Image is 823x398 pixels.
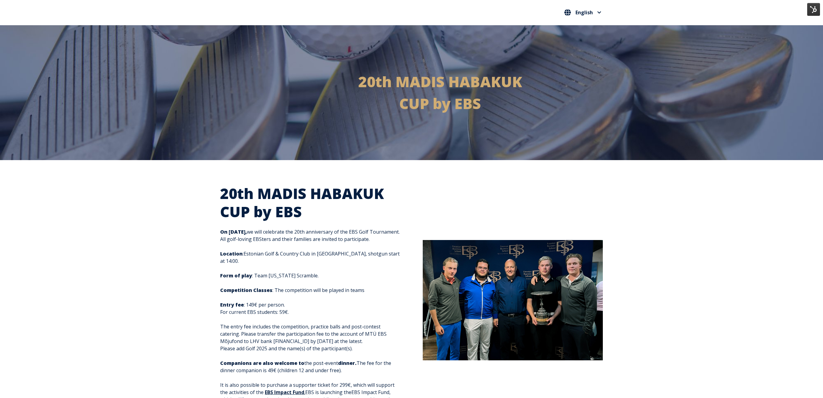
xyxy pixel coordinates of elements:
p: : The competition will be played in teams [220,286,400,294]
img: HubSpot Tools Menu Toggle [807,3,820,16]
strong: Form of play [220,272,252,279]
span: . [369,236,370,242]
a: EBS Impact Fund [265,389,304,396]
strong: Entry fee [220,301,244,308]
strong: Competition Classes [220,287,272,293]
span: 20th MADIS HABAKUK CUP by EBS [220,184,384,221]
strong: 20th MADIS HABAKUK CUP by EBS [358,72,522,113]
p: : Team [US_STATE] Scramble. [220,272,400,279]
p: : 149€ per person. For current EBS students: 59€. [220,301,400,316]
a: . [304,389,305,396]
span: Estonian Golf & Country Club in [GEOGRAPHIC_DATA], shotgun start at 14:00. [220,250,400,264]
strong: On [DATE], [220,228,247,235]
strong: Companions are also welcome to [220,360,304,366]
strong: Location [220,250,243,257]
p: the post-event The fee for the dinner companion is 49€ (children 12 and under free). [220,359,400,374]
p: The entry fee includes the competition, practice balls and post-contest catering. Please transfer... [220,323,400,352]
img: IMG_2510-1 [423,240,603,360]
button: English [563,8,603,17]
span: English [575,10,593,15]
strong: dinner. [338,360,357,366]
p: : [220,250,400,265]
nav: Select your language [563,8,603,18]
p: we will celebrate the 20th anniversary of the EBS Golf Tournament. All golf-loving EBSters and th... [220,228,400,243]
